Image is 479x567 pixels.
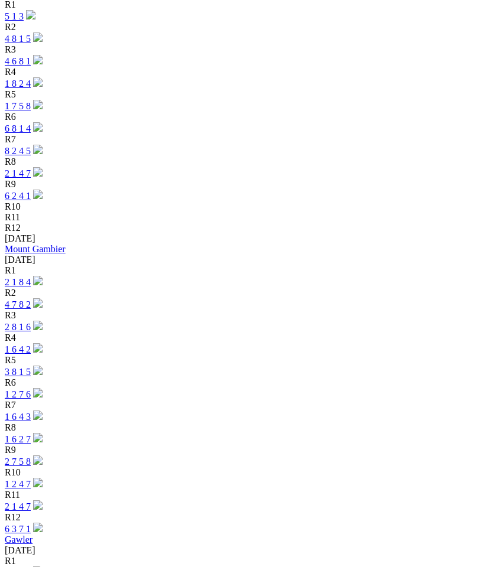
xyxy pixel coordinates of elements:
[5,467,474,478] div: R10
[5,501,31,511] a: 2 1 4 7
[33,122,43,132] img: play-circle.svg
[5,168,31,178] a: 2 1 4 7
[5,422,474,433] div: R8
[33,455,43,465] img: play-circle.svg
[5,34,31,44] a: 4 8 1 5
[5,223,474,233] div: R12
[5,123,31,133] a: 6 8 1 4
[33,55,43,64] img: play-circle.svg
[5,233,474,244] div: [DATE]
[5,22,474,32] div: R2
[33,32,43,42] img: play-circle.svg
[5,67,474,77] div: R4
[5,212,474,223] div: R11
[5,367,31,377] a: 3 8 1 5
[33,145,43,154] img: play-circle.svg
[33,298,43,308] img: play-circle.svg
[5,288,474,298] div: R2
[26,10,35,19] img: play-circle.svg
[5,201,474,212] div: R10
[5,344,31,354] a: 1 6 4 2
[33,167,43,177] img: play-circle.svg
[33,100,43,109] img: play-circle.svg
[5,79,31,89] a: 1 8 2 4
[5,179,474,190] div: R9
[5,355,474,366] div: R5
[5,56,31,66] a: 4 6 8 1
[33,410,43,420] img: play-circle.svg
[33,478,43,487] img: play-circle.svg
[5,89,474,100] div: R5
[5,265,474,276] div: R1
[5,322,31,332] a: 2 8 1 6
[5,524,31,534] a: 6 3 7 1
[5,479,31,489] a: 1 2 4 7
[5,157,474,167] div: R8
[33,500,43,510] img: play-circle.svg
[5,412,31,422] a: 1 6 4 3
[33,433,43,442] img: play-circle.svg
[33,276,43,285] img: play-circle.svg
[5,310,474,321] div: R3
[5,535,33,545] a: Gawler
[5,377,474,388] div: R6
[5,490,474,500] div: R11
[5,400,474,410] div: R7
[5,445,474,455] div: R9
[5,299,31,309] a: 4 7 8 2
[5,244,66,254] a: Mount Gambier
[33,77,43,87] img: play-circle.svg
[5,333,474,343] div: R4
[33,321,43,330] img: play-circle.svg
[33,523,43,532] img: play-circle.svg
[5,556,474,566] div: R1
[5,11,24,21] a: 5 1 3
[5,44,474,55] div: R3
[5,112,474,122] div: R6
[33,388,43,397] img: play-circle.svg
[5,389,31,399] a: 1 2 7 6
[5,134,474,145] div: R7
[33,343,43,353] img: play-circle.svg
[5,255,474,265] div: [DATE]
[5,191,31,201] a: 6 2 4 1
[5,434,31,444] a: 1 6 2 7
[5,101,31,111] a: 1 7 5 8
[5,277,31,287] a: 2 1 8 4
[5,545,474,556] div: [DATE]
[5,457,31,467] a: 2 7 5 8
[5,146,31,156] a: 8 2 4 5
[33,190,43,199] img: play-circle.svg
[5,512,474,523] div: R12
[33,366,43,375] img: play-circle.svg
